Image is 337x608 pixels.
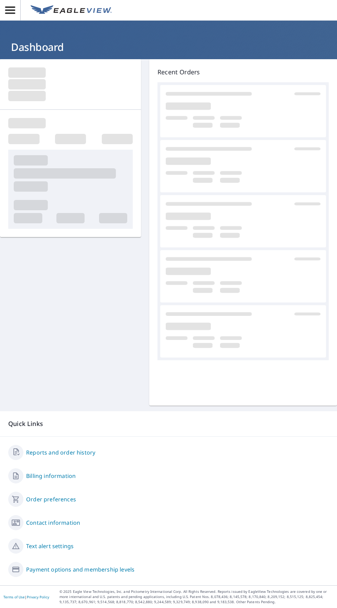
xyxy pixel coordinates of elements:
[26,448,95,457] a: Reports and order history
[3,595,25,599] a: Terms of Use
[8,40,329,54] h1: Dashboard
[157,67,329,77] p: Recent Orders
[26,1,116,20] a: EV Logo
[26,542,74,550] a: Text alert settings
[26,519,80,527] a: Contact information
[59,589,334,605] p: © 2025 Eagle View Technologies, Inc. and Pictometry International Corp. All Rights Reserved. Repo...
[3,595,49,599] p: |
[31,5,112,15] img: EV Logo
[8,419,329,428] p: Quick Links
[26,565,134,574] a: Payment options and membership levels
[26,495,76,503] a: Order preferences
[26,472,76,480] a: Billing information
[27,595,49,599] a: Privacy Policy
